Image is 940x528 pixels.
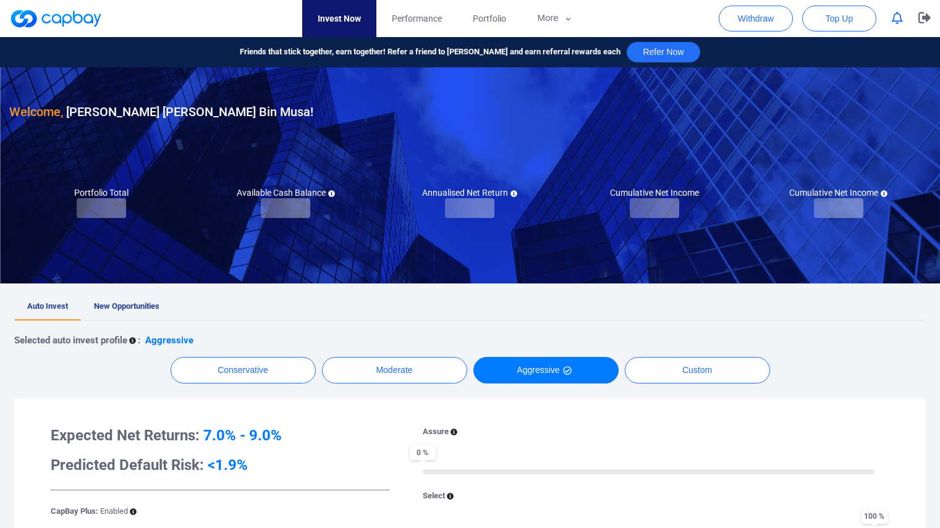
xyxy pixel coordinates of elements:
[473,12,506,25] span: Portfolio
[627,42,700,62] button: Refer Now
[473,357,619,383] button: Aggressive
[208,456,248,474] span: <1.9%
[625,357,770,383] button: Custom
[719,6,793,31] button: Withdraw
[14,333,127,348] p: Selected auto invest profile
[9,104,63,119] span: Welcome,
[203,427,282,444] span: 7.0% - 9.0%
[322,357,467,383] button: Moderate
[789,187,887,198] h5: Cumulative Net Income
[610,187,699,198] h5: Cumulative Net Income
[423,490,445,503] p: Select
[423,425,449,438] p: Assure
[171,357,316,383] button: Conservative
[51,425,389,445] h3: Expected Net Returns:
[9,102,313,122] h3: [PERSON_NAME] [PERSON_NAME] Bin Musa !
[94,301,159,311] span: New Opportunities
[240,46,620,59] span: Friends that stick together, earn together! Refer a friend to [PERSON_NAME] and earn referral rew...
[51,505,128,518] p: CapBay Plus:
[100,506,128,516] span: Enabled
[422,187,517,198] h5: Annualised Net Return
[826,12,853,25] span: Top Up
[138,333,140,348] p: :
[51,455,389,475] h3: Predicted Default Risk:
[410,445,436,460] span: 0 %
[27,301,68,311] span: Auto Invest
[145,333,193,348] p: Aggressive
[862,508,887,524] span: 100 %
[74,187,129,198] h5: Portfolio Total
[392,12,442,25] span: Performance
[237,187,335,198] h5: Available Cash Balance
[802,6,876,31] button: Top Up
